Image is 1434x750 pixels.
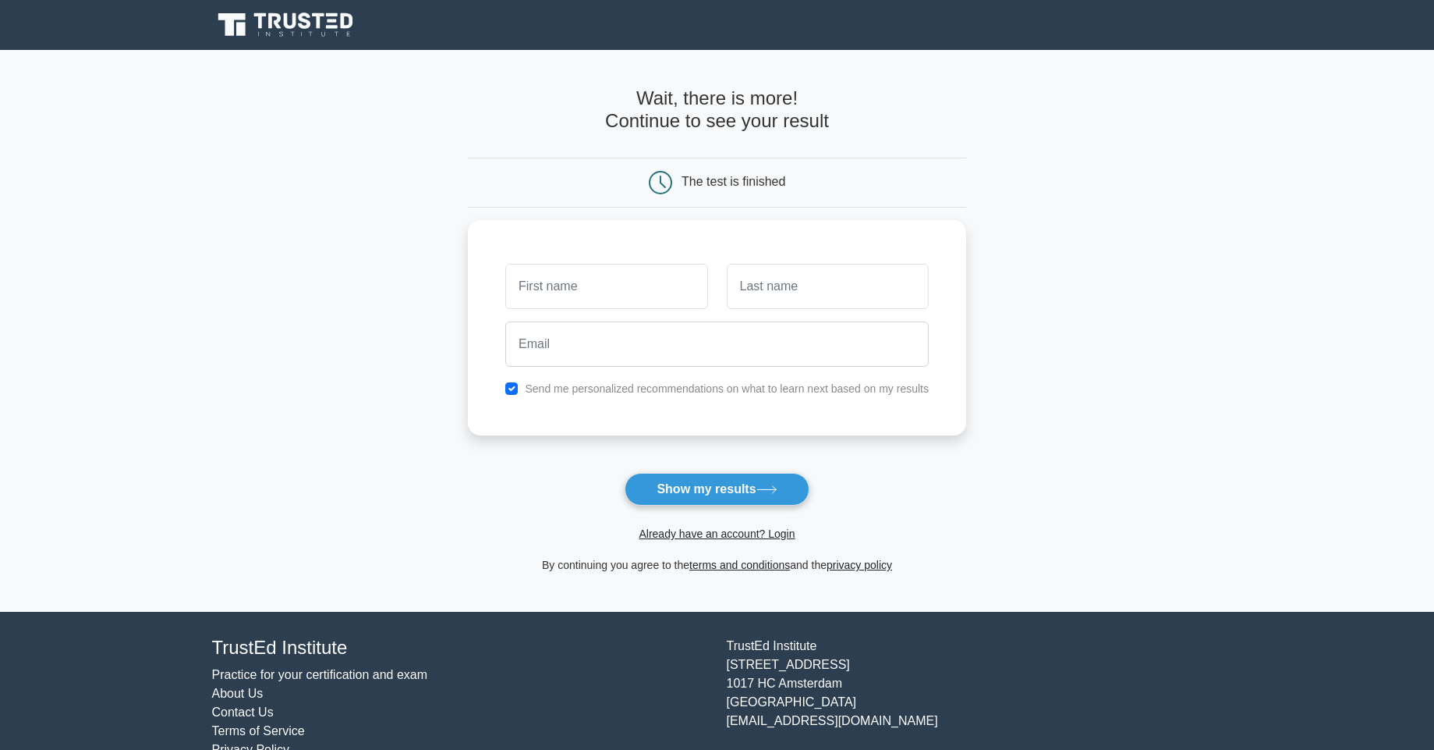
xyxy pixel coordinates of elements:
h4: Wait, there is more! Continue to see your result [468,87,966,133]
h4: TrustEd Institute [212,637,708,659]
input: First name [505,264,707,309]
div: The test is finished [682,175,785,188]
input: Email [505,322,929,367]
a: About Us [212,687,264,700]
a: terms and conditions [689,559,790,571]
a: Practice for your certification and exam [212,668,428,681]
input: Last name [727,264,929,309]
label: Send me personalized recommendations on what to learn next based on my results [525,382,929,395]
button: Show my results [625,473,809,506]
a: Terms of Service [212,724,305,738]
a: Contact Us [212,706,274,719]
div: By continuing you agree to the and the [459,556,975,574]
a: Already have an account? Login [639,528,795,540]
a: privacy policy [827,559,892,571]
